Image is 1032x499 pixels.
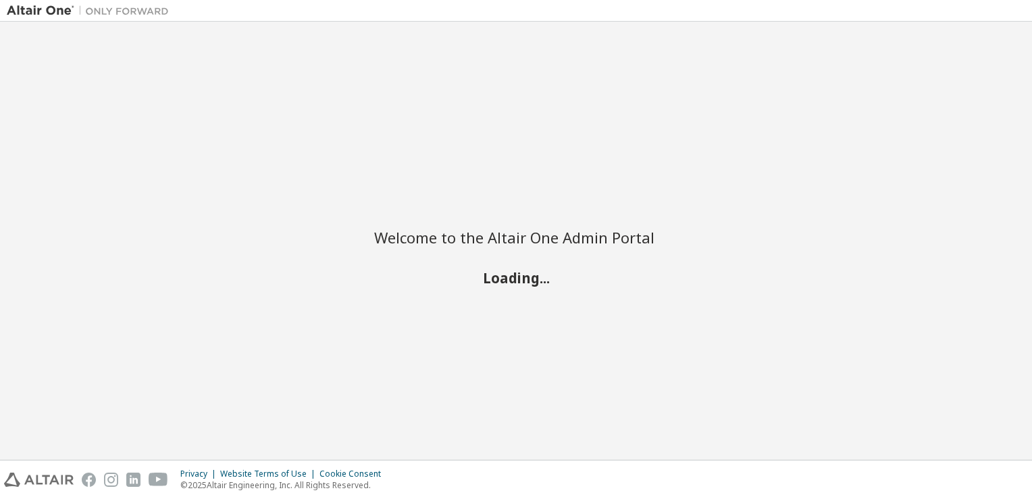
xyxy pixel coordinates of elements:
[374,269,658,287] h2: Loading...
[374,228,658,247] h2: Welcome to the Altair One Admin Portal
[104,473,118,487] img: instagram.svg
[82,473,96,487] img: facebook.svg
[180,469,220,479] div: Privacy
[126,473,140,487] img: linkedin.svg
[319,469,389,479] div: Cookie Consent
[4,473,74,487] img: altair_logo.svg
[220,469,319,479] div: Website Terms of Use
[149,473,168,487] img: youtube.svg
[7,4,176,18] img: Altair One
[180,479,389,491] p: © 2025 Altair Engineering, Inc. All Rights Reserved.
